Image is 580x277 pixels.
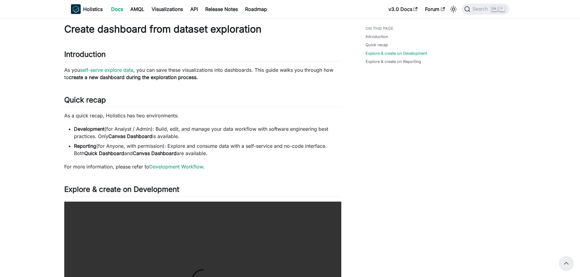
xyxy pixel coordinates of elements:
a: self-serve explore data [80,67,133,73]
strong: Canvas Dashboard [133,150,177,156]
li: (for Analyst / Admin): Build, edit, and manage your data workflow with software engineering best ... [74,125,341,140]
p: As a quick recap, Holistics has two environments: [64,112,341,119]
p: As you , you can save these visualizations into dashboards. This guide walks you through how to [64,66,341,81]
a: Docs [107,4,127,14]
li: (for Anyone, with permission): Explore and consume data with a self-service and no-code interface... [74,142,341,157]
h2: Explore & create on Development [64,185,341,196]
span: Search [470,6,491,12]
strong: create a new dashboard during the exploration process. [69,74,198,80]
button: Scroll back to top [559,256,574,271]
button: Search (Ctrl+K) [462,4,509,15]
b: Holistics [83,5,103,13]
kbd: K [499,6,505,12]
h1: Create dashboard from dataset exploration [64,23,341,35]
a: Release Notes [202,4,241,14]
a: Explore & create on Reporting [366,59,421,64]
a: API [187,4,202,14]
a: Visualizations [148,4,187,14]
a: Development Workflow [149,164,203,170]
a: AMQL [127,4,148,14]
strong: Quick Dashboard [84,150,124,156]
h2: Quick recap [64,95,341,107]
h2: Introduction [64,50,341,61]
a: Roadmap [241,4,271,14]
a: Introduction [366,34,388,40]
a: Quick recap [366,42,388,48]
strong: Development [74,126,104,132]
a: v3.0 Docs [385,4,421,14]
img: Holistics [71,4,81,14]
p: For more information, please refer to . [64,163,341,170]
strong: Reporting [74,143,96,149]
a: Forum [421,4,448,14]
a: HolisticsHolistics [71,4,103,14]
button: Switch between dark and light mode (currently light mode) [448,4,458,14]
a: Explore & create on Development [366,50,427,56]
strong: Canvas Dashboard [108,133,152,139]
